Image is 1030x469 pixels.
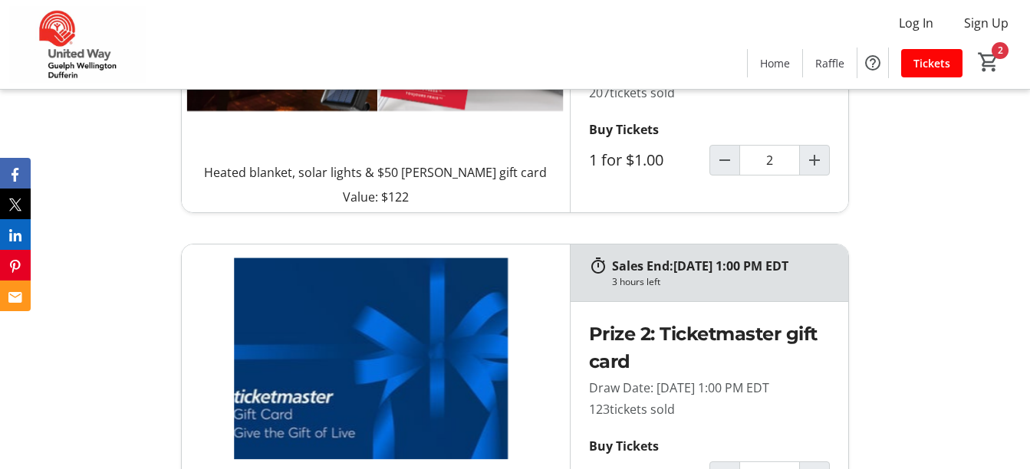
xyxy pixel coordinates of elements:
[612,257,673,274] span: Sales End:
[194,188,558,206] p: Value: $122
[589,151,663,169] label: 1 for $1.00
[589,84,830,102] p: 207 tickets sold
[748,49,802,77] a: Home
[857,48,888,78] button: Help
[901,49,963,77] a: Tickets
[204,163,547,182] p: Heated blanket, solar lights & $50 [PERSON_NAME] gift card
[952,11,1021,35] button: Sign Up
[9,6,146,83] img: United Way Guelph Wellington Dufferin's Logo
[673,257,788,274] span: [DATE] 1:00 PM EDT
[899,14,933,32] span: Log In
[975,48,1002,76] button: Cart
[760,55,790,71] span: Home
[710,146,739,175] button: Decrement by one
[589,400,830,418] p: 123 tickets sold
[589,379,830,397] p: Draw Date: [DATE] 1:00 PM EDT
[800,146,829,175] button: Increment by one
[964,14,1009,32] span: Sign Up
[887,11,946,35] button: Log In
[589,121,659,138] strong: Buy Tickets
[815,55,844,71] span: Raffle
[589,438,659,454] strong: Buy Tickets
[913,55,950,71] span: Tickets
[803,49,857,77] a: Raffle
[589,320,830,376] h2: Prize 2: Ticketmaster gift card
[612,275,660,289] div: 3 hours left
